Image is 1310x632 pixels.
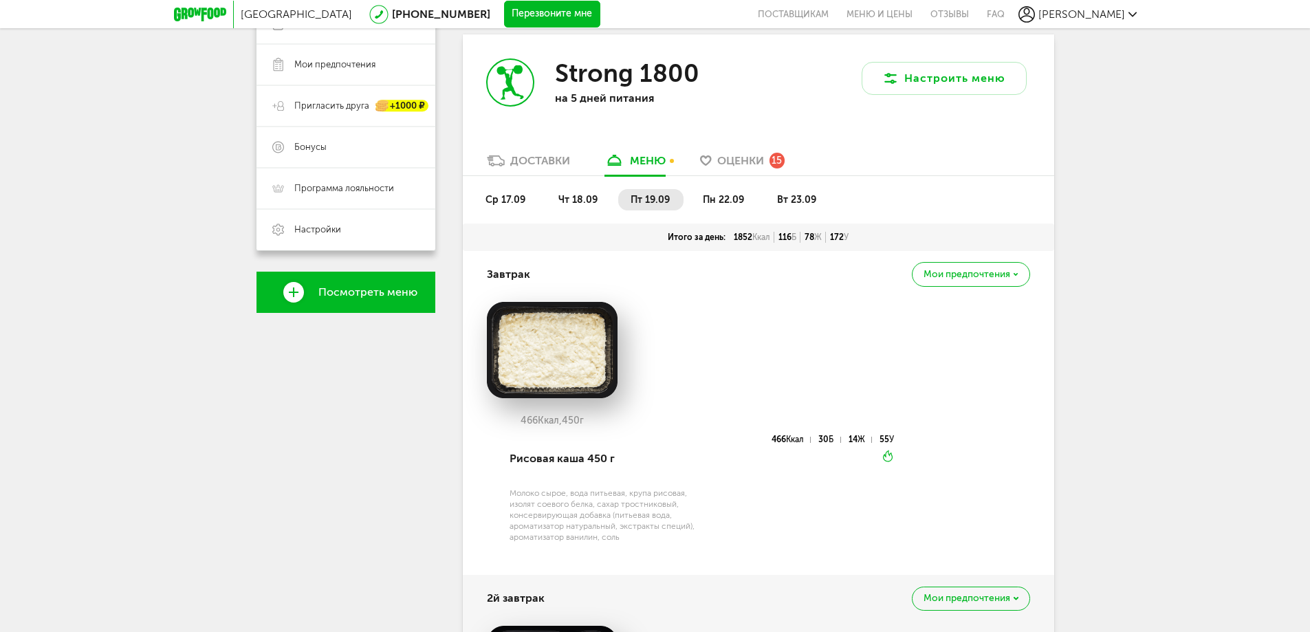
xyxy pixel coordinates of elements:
[294,182,394,195] span: Программа лояльности
[256,127,435,168] a: Бонусы
[792,232,796,242] span: Б
[814,232,822,242] span: Ж
[256,85,435,127] a: Пригласить друга +1000 ₽
[485,194,525,206] span: ср 17.09
[844,232,849,242] span: У
[862,62,1027,95] button: Настроить меню
[880,437,894,443] div: 55
[786,435,804,444] span: Ккал
[510,435,700,482] div: Рисовая каша 450 г
[717,154,764,167] span: Оценки
[294,58,375,71] span: Мои предпочтения
[769,153,785,168] div: 15
[818,437,840,443] div: 30
[772,437,811,443] div: 466
[889,435,894,444] span: У
[510,154,570,167] div: Доставки
[376,100,428,112] div: +1000 ₽
[294,100,369,112] span: Пригласить друга
[504,1,600,28] button: Перезвоните мне
[858,435,865,444] span: Ж
[318,286,417,298] span: Посмотреть меню
[1038,8,1125,21] span: [PERSON_NAME]
[294,141,327,153] span: Бонусы
[555,58,699,88] h3: Strong 1800
[924,270,1010,279] span: Мои предпочтения
[256,44,435,85] a: Мои предпочтения
[256,168,435,209] a: Программа лояльности
[730,232,774,243] div: 1852
[256,209,435,250] a: Настройки
[487,261,530,287] h4: Завтрак
[294,224,341,236] span: Настройки
[829,435,833,444] span: Б
[664,232,730,243] div: Итого за день:
[510,488,700,543] div: Молоко сырое, вода питьевая, крупа рисовая, изолят соевого белка, сахар тростниковый, консервирую...
[487,415,618,426] div: 466 450
[777,194,816,206] span: вт 23.09
[693,153,792,175] a: Оценки 15
[555,91,734,105] p: на 5 дней питания
[800,232,826,243] div: 78
[826,232,853,243] div: 172
[774,232,800,243] div: 116
[392,8,490,21] a: [PHONE_NUMBER]
[241,8,352,21] span: [GEOGRAPHIC_DATA]
[703,194,744,206] span: пн 22.09
[631,194,670,206] span: пт 19.09
[487,302,618,398] img: big_wY3GFzAuBXjIiT3b.png
[630,154,666,167] div: меню
[598,153,673,175] a: меню
[849,437,872,443] div: 14
[580,415,584,426] span: г
[924,593,1010,603] span: Мои предпочтения
[538,415,562,426] span: Ккал,
[480,153,577,175] a: Доставки
[752,232,770,242] span: Ккал
[487,585,545,611] h4: 2й завтрак
[256,272,435,313] a: Посмотреть меню
[558,194,598,206] span: чт 18.09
